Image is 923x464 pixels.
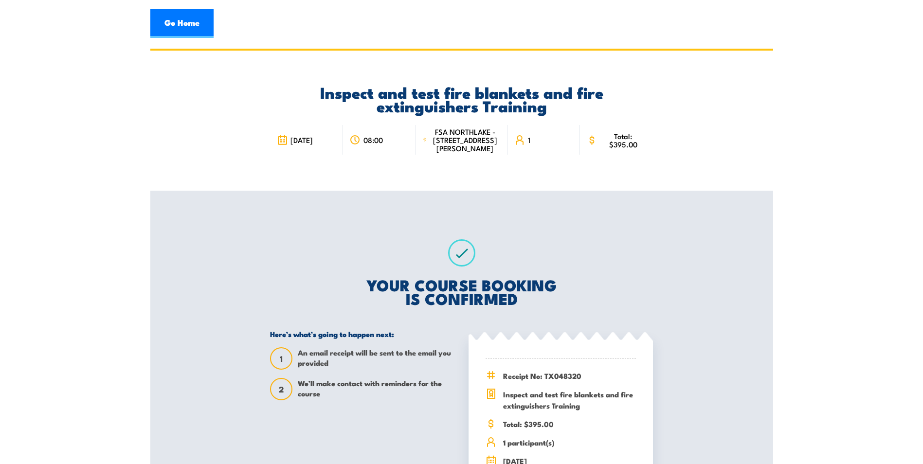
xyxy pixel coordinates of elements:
[298,347,454,370] span: An email receipt will be sent to the email you provided
[290,136,313,144] span: [DATE]
[271,384,291,394] span: 2
[298,378,454,400] span: We’ll make contact with reminders for the course
[270,85,653,112] h2: Inspect and test fire blankets and fire extinguishers Training
[270,278,653,305] h2: YOUR COURSE BOOKING IS CONFIRMED
[600,132,646,148] span: Total: $395.00
[150,9,214,38] a: Go Home
[503,389,636,411] span: Inspect and test fire blankets and fire extinguishers Training
[503,418,636,429] span: Total: $395.00
[503,370,636,381] span: Receipt No: TX048320
[363,136,383,144] span: 08:00
[271,354,291,364] span: 1
[430,127,501,152] span: FSA NORTHLAKE - [STREET_ADDRESS][PERSON_NAME]
[503,437,636,448] span: 1 participant(s)
[528,136,530,144] span: 1
[270,329,454,339] h5: Here’s what’s going to happen next:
